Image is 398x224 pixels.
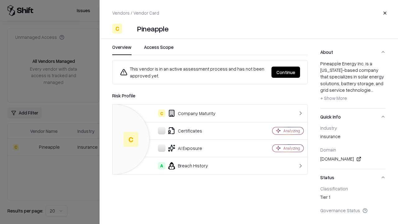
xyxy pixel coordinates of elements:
div: Domain [320,147,386,152]
div: Governance Status [320,208,386,213]
div: This vendor is in an active assessment process and has not been approved yet. [120,65,266,79]
div: C [158,110,165,117]
div: Analyzing [283,146,300,151]
div: Pineapple Energy Inc. is a [US_STATE]-based company that specializes in solar energy solutions, b... [320,60,386,103]
div: Classification [320,186,386,191]
button: About [320,44,386,60]
div: A [158,162,165,170]
button: Overview [112,44,132,55]
div: Analyzing [283,128,300,133]
button: Status [320,169,386,186]
span: + Show More [320,95,347,101]
button: Continue [271,67,300,78]
div: C [123,132,138,147]
button: + Show More [320,93,347,103]
div: [DOMAIN_NAME] [320,155,386,163]
div: Tier 1 [320,194,386,203]
p: Vendors / Vendor Card [112,10,159,16]
div: Quick Info [320,125,386,169]
div: AI Exposure [118,144,251,152]
div: Breach History [118,162,251,170]
div: Industry [320,125,386,131]
div: Risk Profile [112,92,308,99]
div: Certificates [118,127,251,134]
div: insurance [320,133,386,142]
button: Quick Info [320,109,386,125]
div: About [320,60,386,108]
div: Pineapple [137,24,169,34]
div: Company Maturity [118,110,251,117]
button: Access Scope [144,44,174,55]
div: C [112,24,122,34]
img: Pineapple [125,24,135,34]
span: ... [371,87,373,93]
